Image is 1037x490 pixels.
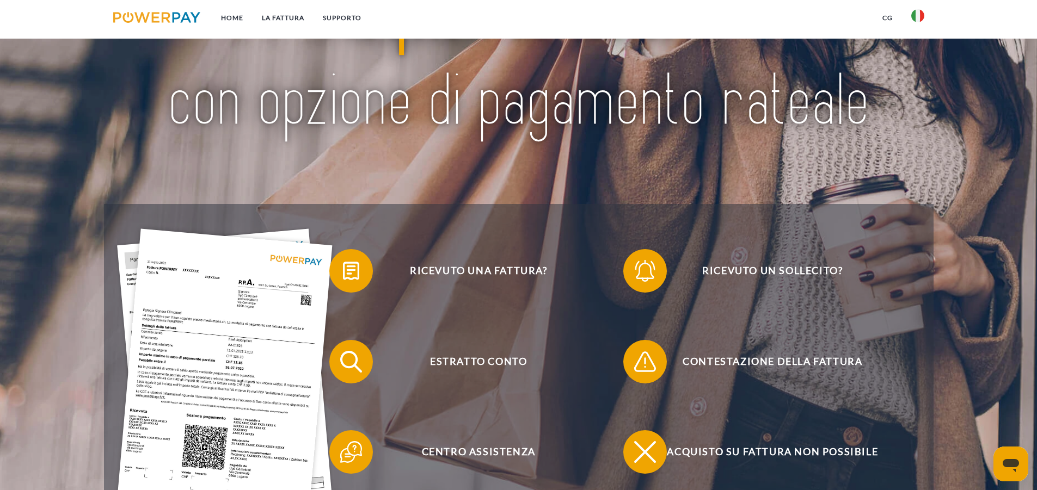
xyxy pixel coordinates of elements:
[314,8,371,28] a: Supporto
[639,430,906,474] span: Acquisto su fattura non possibile
[338,257,365,284] img: qb_bill.svg
[993,446,1028,481] iframe: Pulsante per aprire la finestra di messaggistica
[345,249,612,293] span: Ricevuto una fattura?
[212,8,253,28] a: Home
[623,430,906,474] button: Acquisto su fattura non possibile
[623,340,906,383] button: Contestazione della fattura
[253,8,314,28] a: LA FATTURA
[639,249,906,293] span: Ricevuto un sollecito?
[623,249,906,293] button: Ricevuto un sollecito?
[631,257,659,284] img: qb_bell.svg
[873,8,902,28] a: CG
[911,9,924,22] img: it
[338,348,365,375] img: qb_search.svg
[631,348,659,375] img: qb_warning.svg
[345,430,612,474] span: Centro assistenza
[345,340,612,383] span: Estratto conto
[113,12,201,23] img: logo-powerpay.svg
[329,249,612,293] button: Ricevuto una fattura?
[338,438,365,466] img: qb_help.svg
[329,430,612,474] button: Centro assistenza
[329,340,612,383] button: Estratto conto
[631,438,659,466] img: qb_close.svg
[639,340,906,383] span: Contestazione della fattura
